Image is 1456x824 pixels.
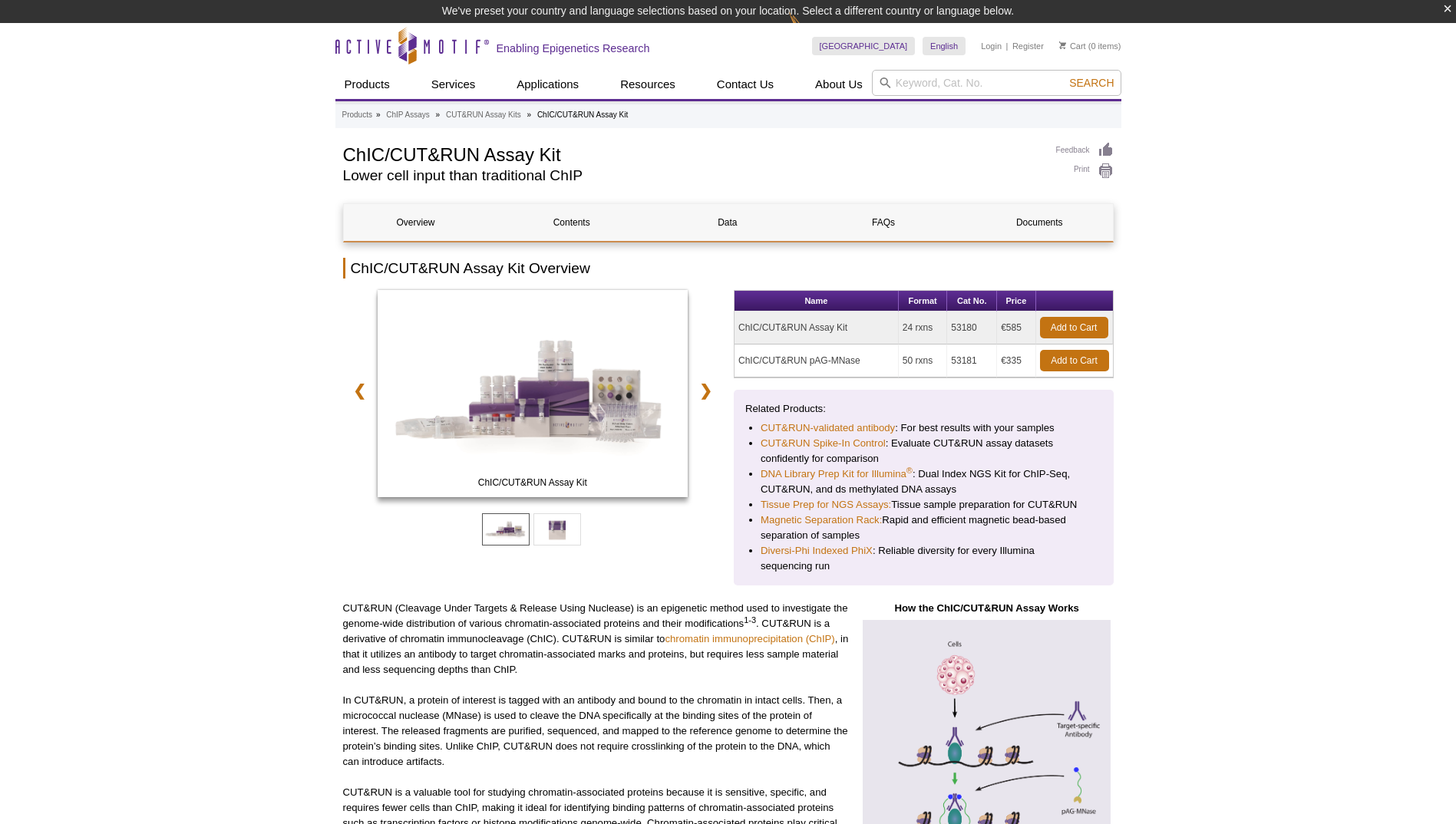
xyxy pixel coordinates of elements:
[378,290,688,502] a: ChIC/CUT&RUN Assay Kit
[761,466,1087,497] li: : Dual Index NGS Kit for ChIP-Seq, CUT&RUN, and ds methylated DNA assays
[422,70,485,99] a: Services
[947,344,997,377] td: 53181
[735,291,899,311] th: Name
[981,41,1002,51] a: Login
[997,344,1035,377] td: €335
[378,290,688,497] img: ChIC/CUT&RUN Assay Kit
[343,693,849,770] p: In CUT&RUN, a protein of interest is tagged with an antibody and bound to the chromatin in intact...
[947,311,997,344] td: 53180
[1056,142,1114,159] a: Feedback
[761,466,913,482] a: DNA Library Prep Kit for Illumina®
[811,204,956,241] a: FAQs
[745,401,1102,417] p: Related Products:
[906,466,913,475] sup: ®
[344,204,488,241] a: Overview
[500,204,644,241] a: Contents
[343,142,1041,165] h1: ChIC/CUT&RUN Assay Kit
[735,311,899,344] td: ChIC/CUT&RUN Assay Kit
[894,602,1078,614] strong: How the ChIC/CUT&RUN Assay Works
[761,543,873,559] a: Diversi-Phi Indexed PhiX
[343,373,376,408] a: ❮
[812,37,916,55] a: [GEOGRAPHIC_DATA]
[1056,163,1114,180] a: Print
[1040,350,1109,371] a: Add to Cart
[761,420,1087,436] li: : For best results with your samples
[761,513,1087,543] li: Rapid and efficient magnetic bead-based separation of samples
[527,110,532,119] li: »
[1065,76,1118,90] button: Search
[376,110,381,119] li: »
[655,204,800,241] a: Data
[1040,317,1108,338] a: Add to Cart
[1006,37,1009,55] li: |
[342,108,372,122] a: Products
[735,344,899,377] td: ChIC/CUT&RUN pAG-MNase
[761,497,1087,513] li: Tissue sample preparation for CUT&RUN
[1059,41,1066,49] img: Your Cart
[708,70,783,99] a: Contact Us
[436,110,441,119] li: »
[923,37,966,55] a: English
[335,70,399,99] a: Products
[446,108,521,122] a: CUT&RUN Assay Kits
[761,497,891,513] a: Tissue Prep for NGS Assays:
[997,311,1035,344] td: €585
[967,204,1111,241] a: Documents
[343,601,849,677] p: CUT&RUN (Cleavage Under Targets & Release Using Nuclease) is an epigenetic method used to investi...
[689,373,722,408] a: ❯
[744,615,756,625] sup: 1-3
[343,258,1114,279] h2: ChIC/CUT&RUN Assay Kit Overview
[611,70,685,99] a: Resources
[899,344,947,377] td: 50 rxns
[761,436,1087,466] li: : Evaluate CUT&RUN assay datasets confidently for comparison
[1059,41,1086,51] a: Cart
[997,291,1035,311] th: Price
[665,633,834,644] a: chromatin immunoprecipitation (ChIP)
[1012,41,1044,51] a: Register
[806,70,872,99] a: About Us
[761,543,1087,574] li: : Reliable diversity for every Illumina sequencing run
[386,108,430,122] a: ChIP Assays
[381,475,685,490] span: ChIC/CUT&RUN Assay Kit
[947,291,997,311] th: Cat No.
[343,169,1041,183] h2: Lower cell input than traditional ChIP
[1069,77,1114,89] span: Search
[872,70,1121,96] input: Keyword, Cat. No.
[761,420,895,436] a: CUT&RUN-validated antibody
[789,12,830,48] img: Change Here
[537,110,628,119] li: ChIC/CUT&RUN Assay Kit
[507,70,588,99] a: Applications
[761,436,886,451] a: CUT&RUN Spike-In Control
[899,291,947,311] th: Format
[1059,37,1121,55] li: (0 items)
[761,513,882,528] a: Magnetic Separation Rack:
[899,311,947,344] td: 24 rxns
[497,41,650,55] h2: Enabling Epigenetics Research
